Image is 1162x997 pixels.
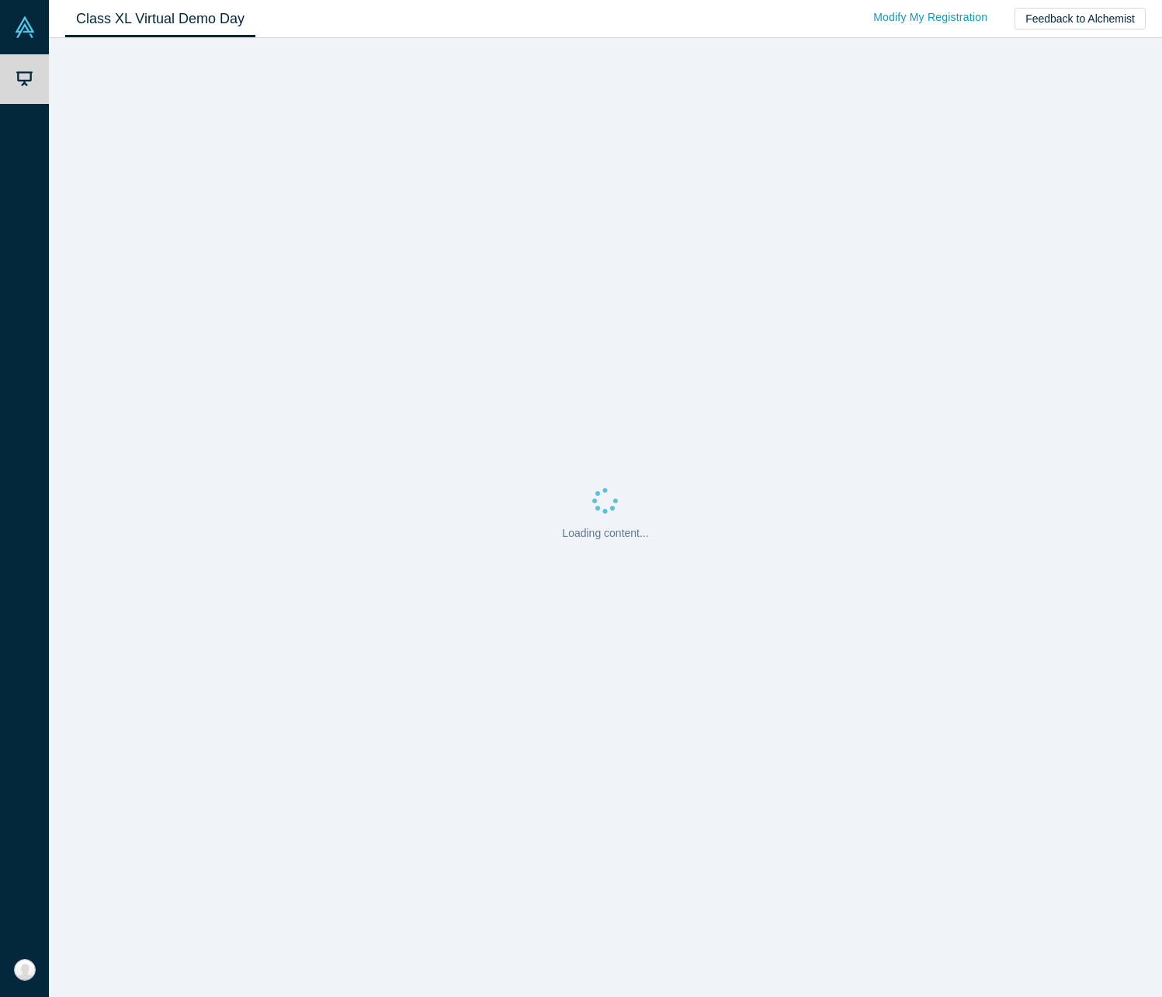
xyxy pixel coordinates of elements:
[14,16,36,38] img: Alchemist Vault Logo
[14,959,36,981] img: Danny Conway's Account
[65,1,255,37] a: Class XL Virtual Demo Day
[562,525,648,542] p: Loading content...
[857,4,1004,31] a: Modify My Registration
[1015,8,1146,29] button: Feedback to Alchemist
